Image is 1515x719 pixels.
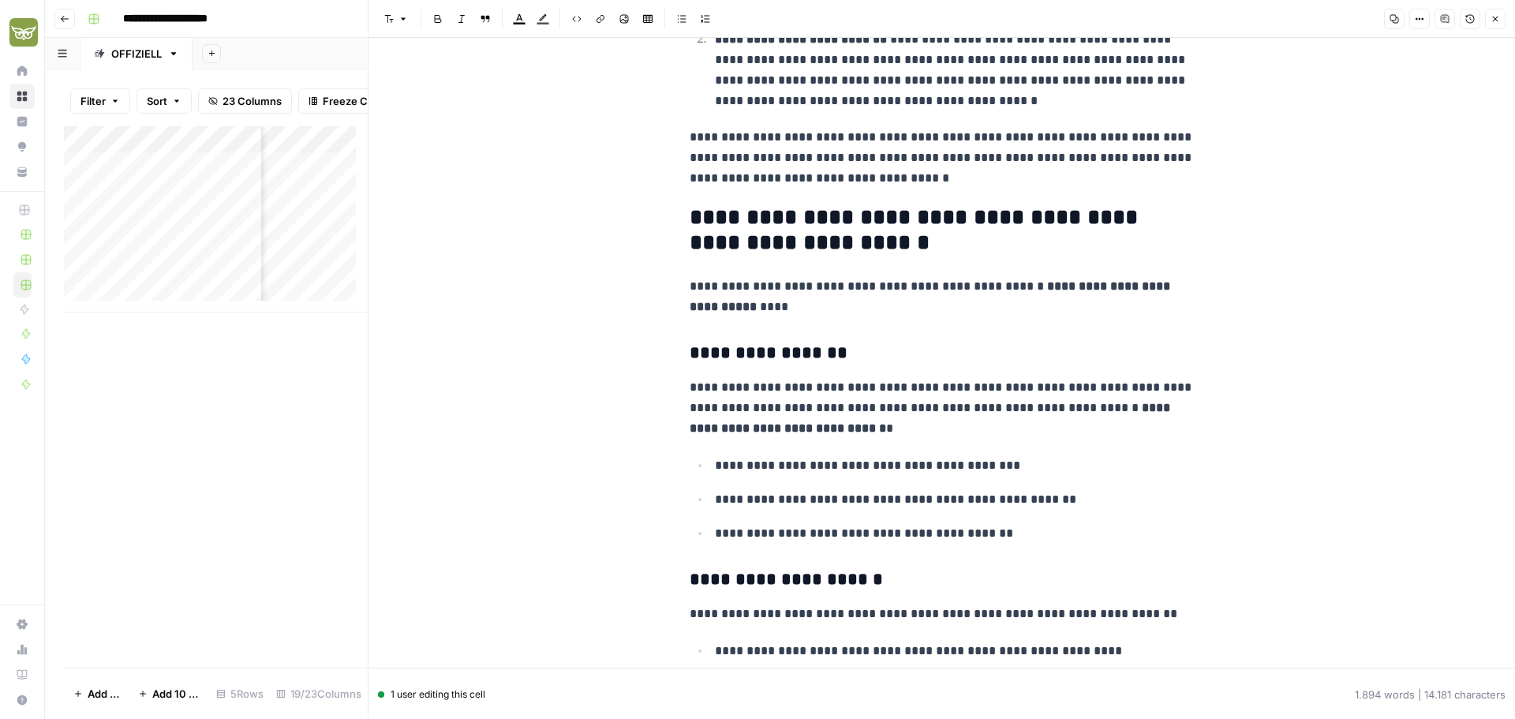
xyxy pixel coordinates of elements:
span: Add Row [88,686,119,702]
span: Add 10 Rows [152,686,200,702]
div: OFFIZIELL [111,46,162,62]
button: Filter [70,88,130,114]
button: 23 Columns [198,88,292,114]
img: Evergreen Media Logo [9,18,38,47]
div: 1 user editing this cell [378,687,485,702]
a: Settings [9,612,35,637]
button: Workspace: Evergreen Media [9,13,35,52]
a: OFFIZIELL [80,38,193,69]
button: Freeze Columns [298,88,414,114]
button: Add 10 Rows [129,681,210,706]
button: Help + Support [9,687,35,713]
button: Add Row [64,681,129,706]
a: Browse [9,84,35,109]
span: Sort [147,93,167,109]
a: Opportunities [9,134,35,159]
a: Learning Hub [9,662,35,687]
a: Insights [9,109,35,134]
a: Usage [9,637,35,662]
div: 1.894 words | 14.181 characters [1355,687,1506,702]
div: 19/23 Columns [270,681,368,706]
a: Home [9,58,35,84]
span: Freeze Columns [323,93,404,109]
a: Your Data [9,159,35,185]
div: 5 Rows [210,681,270,706]
span: Filter [80,93,106,109]
button: Sort [137,88,192,114]
span: 23 Columns [223,93,282,109]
